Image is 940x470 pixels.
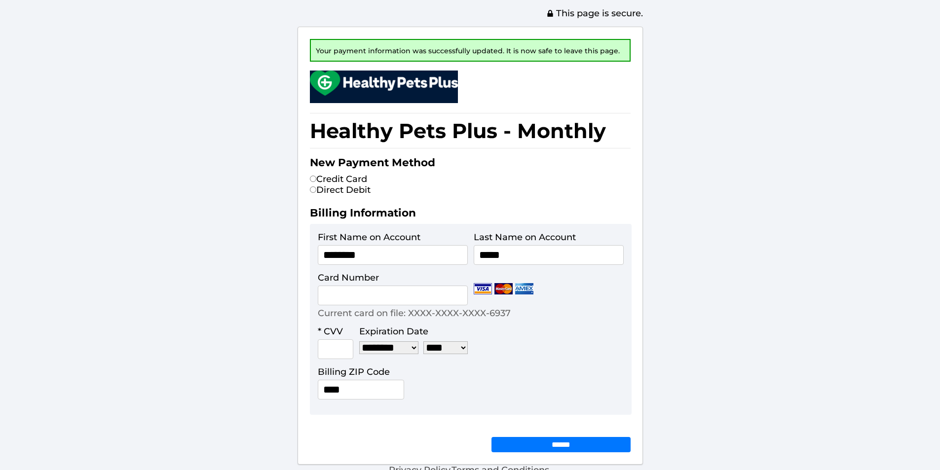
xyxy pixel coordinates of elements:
[318,308,511,319] p: Current card on file: XXXX-XXXX-XXXX-6937
[474,232,576,243] label: Last Name on Account
[546,8,643,19] span: This page is secure.
[310,176,316,182] input: Credit Card
[318,272,379,283] label: Card Number
[310,206,631,224] h2: Billing Information
[515,283,533,294] img: Amex
[318,326,343,337] label: * CVV
[318,232,420,243] label: First Name on Account
[316,46,620,55] span: Your payment information was successfully updated. It is now safe to leave this page.
[310,156,631,174] h2: New Payment Method
[310,184,371,195] label: Direct Debit
[310,71,458,96] img: small.png
[494,283,513,294] img: Mastercard
[474,283,492,294] img: Visa
[310,174,367,184] label: Credit Card
[318,366,390,377] label: Billing ZIP Code
[310,186,316,193] input: Direct Debit
[310,113,631,148] h1: Healthy Pets Plus - Monthly
[359,326,428,337] label: Expiration Date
